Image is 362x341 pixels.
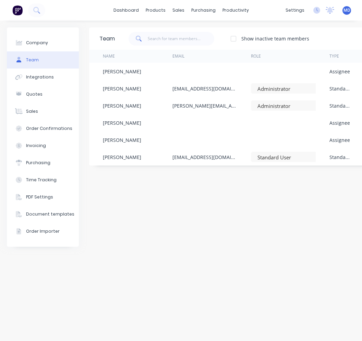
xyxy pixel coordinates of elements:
[26,40,48,46] div: Company
[26,160,50,166] div: Purchasing
[12,5,23,15] img: Factory
[188,5,219,15] div: purchasing
[26,125,72,132] div: Order Confirmations
[172,102,237,109] div: [PERSON_NAME][EMAIL_ADDRESS][DOMAIN_NAME]
[241,35,309,42] div: Show inactive team members
[7,69,79,86] button: Integrations
[7,137,79,154] button: Invoicing
[172,154,237,161] div: [EMAIL_ADDRESS][DOMAIN_NAME]
[26,228,60,234] div: Order Importer
[103,119,141,126] div: [PERSON_NAME]
[26,91,43,97] div: Quotes
[7,120,79,137] button: Order Confirmations
[329,154,351,161] div: Standard
[7,34,79,51] button: Company
[26,143,46,149] div: Invoicing
[7,188,79,206] button: PDF Settings
[7,206,79,223] button: Document templates
[103,85,141,92] div: [PERSON_NAME]
[251,53,261,59] div: Role
[103,102,141,109] div: [PERSON_NAME]
[7,154,79,171] button: Purchasing
[103,68,141,75] div: [PERSON_NAME]
[7,223,79,240] button: Order Importer
[172,53,184,59] div: Email
[26,74,54,80] div: Integrations
[219,5,252,15] div: productivity
[329,119,350,126] div: Assignee
[99,35,115,43] div: Team
[103,53,115,59] div: Name
[172,85,237,92] div: [EMAIL_ADDRESS][DOMAIN_NAME]
[148,32,215,46] input: Search for team members...
[26,108,38,114] div: Sales
[329,68,350,75] div: Assignee
[110,5,142,15] a: dashboard
[142,5,169,15] div: products
[7,103,79,120] button: Sales
[329,53,339,59] div: Type
[282,5,308,15] div: settings
[329,136,350,144] div: Assignee
[7,51,79,69] button: Team
[103,136,141,144] div: [PERSON_NAME]
[7,171,79,188] button: Time Tracking
[26,211,74,217] div: Document templates
[26,177,57,183] div: Time Tracking
[169,5,188,15] div: sales
[26,57,39,63] div: Team
[329,85,351,92] div: Standard
[343,7,350,13] span: MD
[329,102,351,109] div: Standard
[26,194,53,200] div: PDF Settings
[7,86,79,103] button: Quotes
[103,154,141,161] div: [PERSON_NAME]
